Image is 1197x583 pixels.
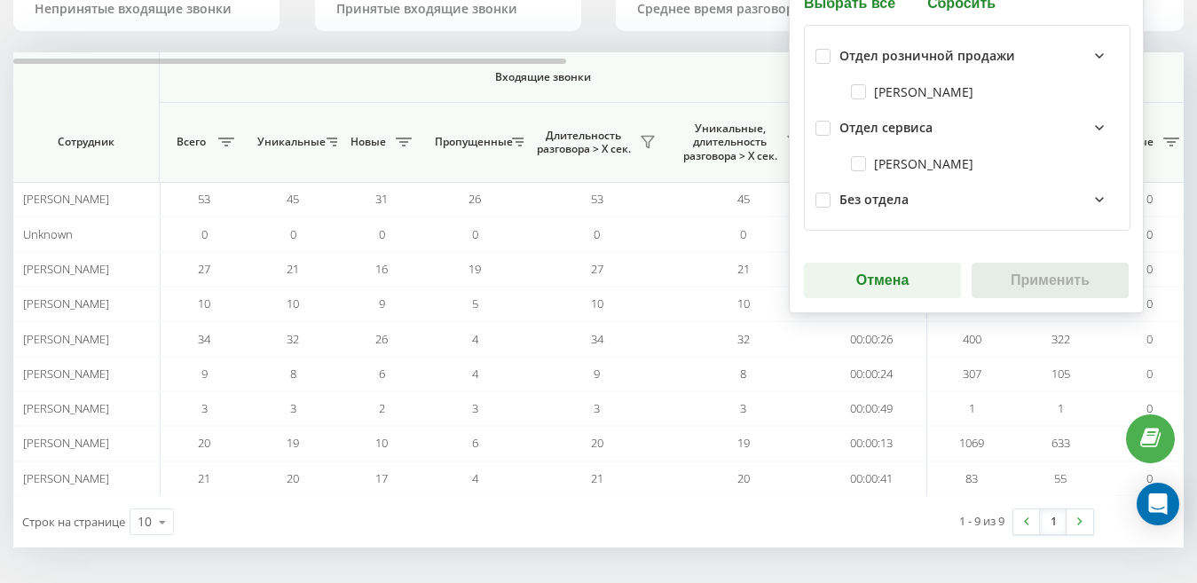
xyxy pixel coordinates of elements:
span: 0 [201,226,208,242]
span: 105 [1051,366,1070,382]
div: Среднее время разговора [637,2,861,17]
span: 31 [375,191,388,207]
span: 1 [969,400,975,416]
span: 0 [290,226,296,242]
span: 0 [1146,366,1153,382]
span: 5 [472,295,478,311]
span: 53 [198,191,210,207]
span: 32 [287,331,299,347]
span: [PERSON_NAME] [23,400,109,416]
span: Пропущенные [435,135,507,149]
span: 0 [1146,400,1153,416]
span: 2 [379,400,385,416]
span: 307 [963,366,981,382]
span: 3 [201,400,208,416]
span: 4 [472,331,478,347]
button: Применить [972,263,1129,298]
span: 53 [591,191,603,207]
span: Сотрудник [28,135,144,149]
span: 0 [379,226,385,242]
span: [PERSON_NAME] [23,295,109,311]
span: 21 [198,470,210,486]
span: 20 [737,470,750,486]
span: 3 [290,400,296,416]
span: [PERSON_NAME] [23,435,109,451]
span: 10 [737,295,750,311]
span: 322 [1051,331,1070,347]
span: 34 [591,331,603,347]
span: 19 [287,435,299,451]
span: 20 [287,470,299,486]
span: 0 [1146,261,1153,277]
label: [PERSON_NAME] [851,156,973,171]
div: Принятые входящие звонки [336,2,560,17]
span: 45 [737,191,750,207]
span: 55 [1054,470,1067,486]
span: 0 [1146,470,1153,486]
span: [PERSON_NAME] [23,470,109,486]
div: Open Intercom Messenger [1137,483,1179,525]
span: 27 [198,261,210,277]
span: 17 [375,470,388,486]
span: Входящие звонки [206,70,880,84]
span: 10 [198,295,210,311]
span: 6 [472,435,478,451]
span: 3 [594,400,600,416]
span: 20 [591,435,603,451]
button: Отмена [804,263,961,298]
span: Новые [346,135,390,149]
span: [PERSON_NAME] [23,331,109,347]
span: 4 [472,366,478,382]
span: 21 [287,261,299,277]
span: 0 [1146,191,1153,207]
span: 0 [594,226,600,242]
span: 0 [472,226,478,242]
span: 19 [469,261,481,277]
span: 0 [740,226,746,242]
span: 45 [287,191,299,207]
span: 32 [737,331,750,347]
span: 10 [591,295,603,311]
span: 20 [198,435,210,451]
span: 9 [201,366,208,382]
span: 10 [287,295,299,311]
div: 1 - 9 из 9 [959,512,1004,530]
span: 1 [1058,400,1064,416]
span: [PERSON_NAME] [23,191,109,207]
span: Строк на странице [22,514,125,530]
div: Непринятые входящие звонки [35,2,258,17]
td: 00:00:49 [816,391,927,426]
span: 0 [1146,295,1153,311]
span: 3 [740,400,746,416]
span: 26 [375,331,388,347]
span: 10 [375,435,388,451]
span: 19 [737,435,750,451]
span: 3 [472,400,478,416]
span: 400 [963,331,981,347]
div: Без отдела [839,193,909,208]
span: 0 [1146,331,1153,347]
span: Всего [169,135,213,149]
span: 0 [1146,226,1153,242]
span: 26 [469,191,481,207]
span: 83 [965,470,978,486]
div: Отдел сервиса [839,121,933,136]
span: Длительность разговора > Х сек. [532,129,634,156]
span: 21 [591,470,603,486]
span: 9 [594,366,600,382]
span: 27 [591,261,603,277]
span: 21 [737,261,750,277]
td: 00:00:13 [816,426,927,461]
div: 10 [138,513,152,531]
span: 4 [472,470,478,486]
span: Уникальные [257,135,321,149]
span: 8 [290,366,296,382]
td: 00:00:24 [816,357,927,391]
span: 9 [379,295,385,311]
span: [PERSON_NAME] [23,366,109,382]
div: Отдел розничной продажи [839,49,1015,64]
span: 16 [375,261,388,277]
span: 8 [740,366,746,382]
span: 1069 [959,435,984,451]
span: 6 [379,366,385,382]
